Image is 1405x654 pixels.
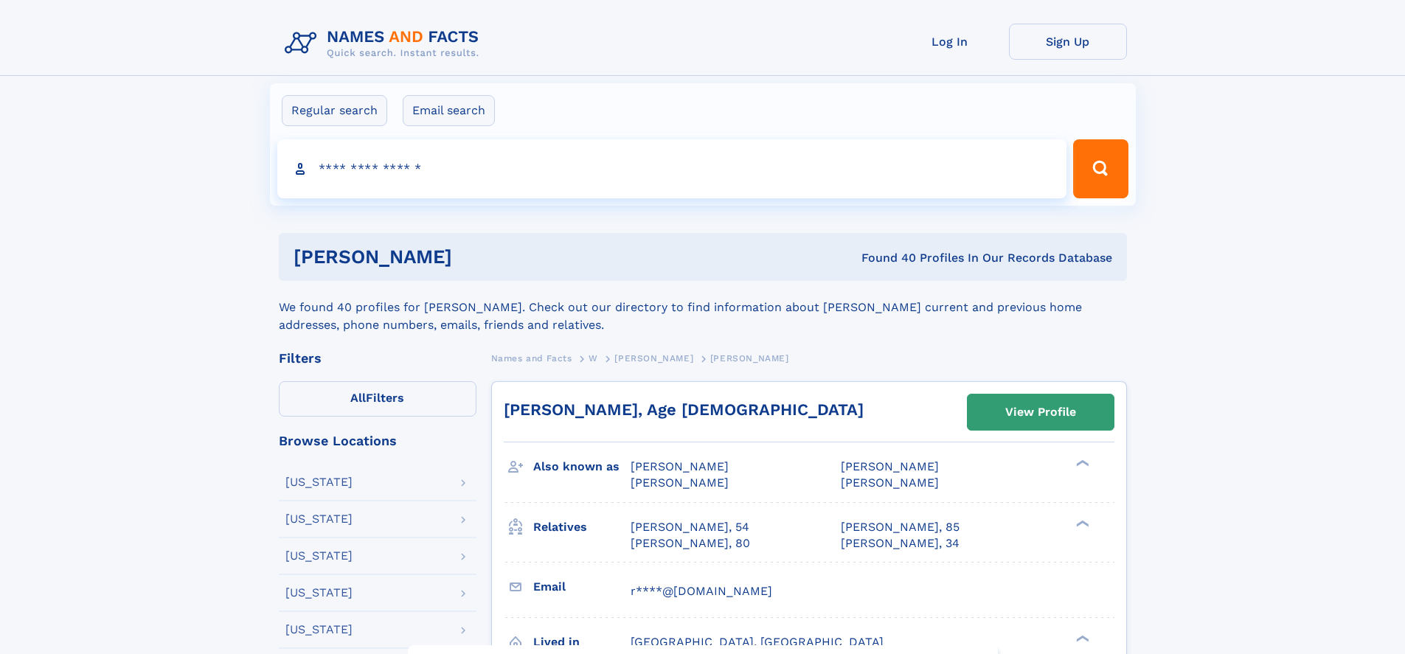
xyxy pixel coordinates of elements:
[631,459,729,473] span: [PERSON_NAME]
[841,476,939,490] span: [PERSON_NAME]
[589,353,598,363] span: W
[282,95,387,126] label: Regular search
[504,400,864,419] a: [PERSON_NAME], Age [DEMOGRAPHIC_DATA]
[710,353,789,363] span: [PERSON_NAME]
[403,95,495,126] label: Email search
[1072,518,1090,528] div: ❯
[631,476,729,490] span: [PERSON_NAME]
[533,454,631,479] h3: Also known as
[533,574,631,599] h3: Email
[1072,459,1090,468] div: ❯
[279,24,491,63] img: Logo Names and Facts
[841,519,960,535] a: [PERSON_NAME], 85
[1073,139,1128,198] button: Search Button
[285,624,353,636] div: [US_STATE]
[631,519,749,535] a: [PERSON_NAME], 54
[614,349,693,367] a: [PERSON_NAME]
[631,635,884,649] span: [GEOGRAPHIC_DATA], [GEOGRAPHIC_DATA]
[285,513,353,525] div: [US_STATE]
[285,587,353,599] div: [US_STATE]
[294,248,657,266] h1: [PERSON_NAME]
[491,349,572,367] a: Names and Facts
[1072,633,1090,643] div: ❯
[968,394,1114,430] a: View Profile
[279,434,476,448] div: Browse Locations
[279,352,476,365] div: Filters
[841,459,939,473] span: [PERSON_NAME]
[285,476,353,488] div: [US_STATE]
[285,550,353,562] div: [US_STATE]
[589,349,598,367] a: W
[533,515,631,540] h3: Relatives
[656,250,1112,266] div: Found 40 Profiles In Our Records Database
[631,535,750,552] a: [PERSON_NAME], 80
[891,24,1009,60] a: Log In
[1005,395,1076,429] div: View Profile
[1009,24,1127,60] a: Sign Up
[350,391,366,405] span: All
[279,281,1127,334] div: We found 40 profiles for [PERSON_NAME]. Check out our directory to find information about [PERSON...
[279,381,476,417] label: Filters
[841,535,960,552] a: [PERSON_NAME], 34
[614,353,693,363] span: [PERSON_NAME]
[277,139,1067,198] input: search input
